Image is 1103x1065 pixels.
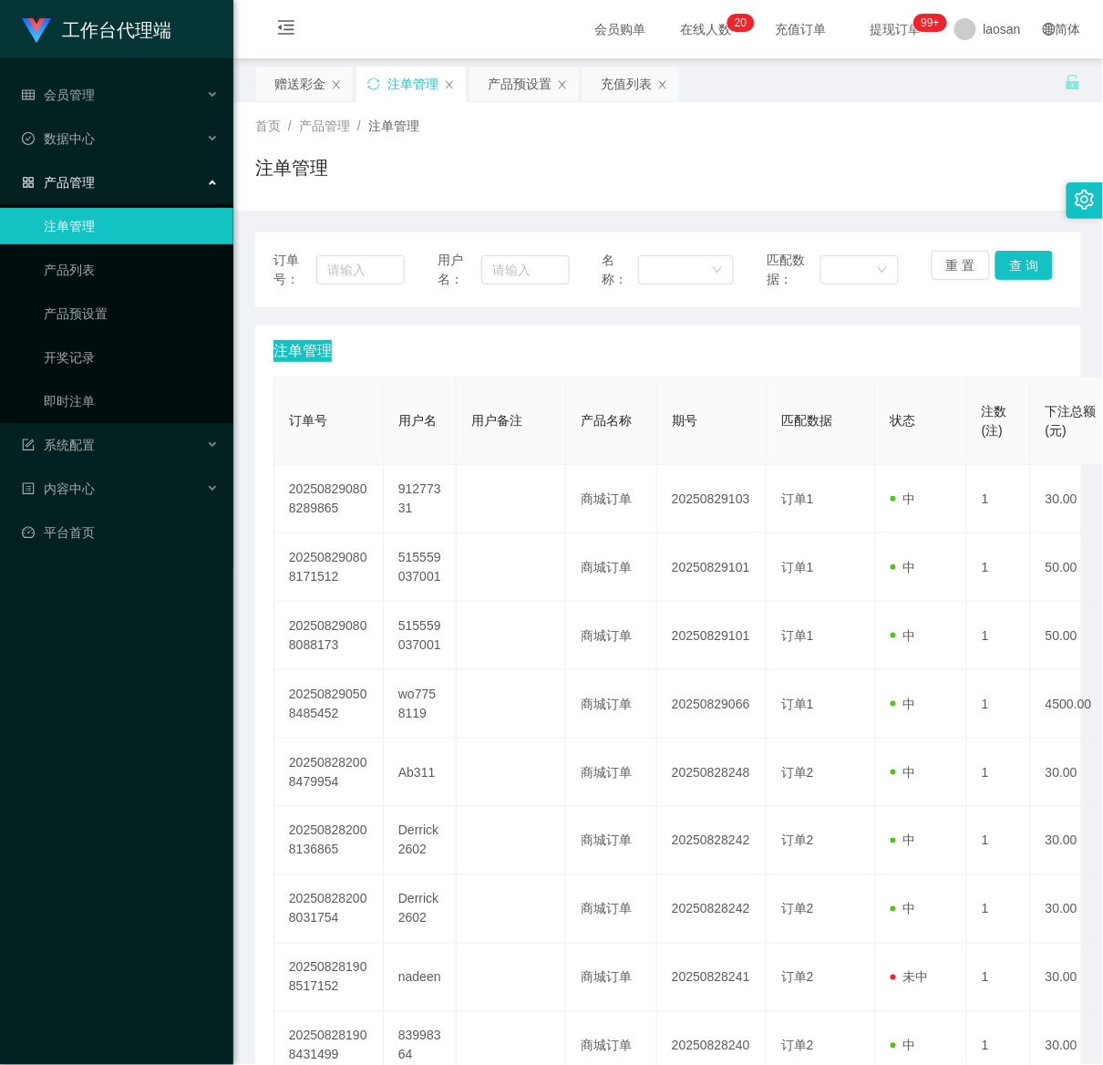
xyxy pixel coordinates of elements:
[727,14,754,32] sup: 20
[566,944,657,1012] td: 商城订单
[781,970,814,985] span: 订单2
[481,255,569,284] input: 请输入
[891,413,916,428] span: 状态
[22,132,35,145] i: 图标: check-circle-o
[914,14,947,32] sup: 999
[566,739,657,807] td: 商城订单
[22,481,95,496] span: 内容中心
[62,1,171,59] h1: 工作台代理端
[44,339,219,376] a: 开奖记录
[22,88,95,102] span: 会员管理
[22,18,51,44] img: logo.9652507e.png
[891,902,916,916] span: 中
[967,533,1031,602] td: 1
[781,628,814,643] span: 订单1
[384,602,457,670] td: 515559037001
[299,119,350,133] span: 产品管理
[891,491,916,506] span: 中
[1075,190,1095,210] i: 图标: setting
[657,602,767,670] td: 20250829101
[861,23,931,36] span: 提现订单
[22,88,35,101] i: 图标: table
[781,902,814,916] span: 订单2
[398,413,437,428] span: 用户名
[657,670,767,739] td: 20250829066
[967,670,1031,739] td: 1
[274,602,384,670] td: 202508290808088173
[22,175,95,190] span: 产品管理
[384,739,457,807] td: Ab311
[368,119,419,133] span: 注单管理
[566,807,657,875] td: 商城订单
[274,670,384,739] td: 202508290508485452
[566,533,657,602] td: 商城订单
[273,340,332,362] span: 注单管理
[22,482,35,495] i: 图标: profile
[741,14,747,32] p: 0
[331,79,342,90] i: 图标: close
[657,875,767,944] td: 20250828242
[255,1,317,59] i: 图标: menu-fold
[471,413,522,428] span: 用户备注
[557,79,568,90] i: 图标: close
[781,491,814,506] span: 订单1
[22,131,95,146] span: 数据中心
[657,533,767,602] td: 20250829101
[273,251,316,289] span: 订单号：
[255,154,328,181] h1: 注单管理
[566,670,657,739] td: 商城订单
[891,697,916,711] span: 中
[22,514,219,551] a: 图标: dashboard平台首页
[367,78,380,90] i: 图标: sync
[657,79,668,90] i: 图标: close
[274,533,384,602] td: 202508290808171512
[274,807,384,875] td: 202508282008136865
[566,602,657,670] td: 商城订单
[44,383,219,419] a: 即时注单
[982,404,1007,438] span: 注数(注)
[288,119,292,133] span: /
[384,670,457,739] td: wo7758119
[274,875,384,944] td: 202508282008031754
[967,807,1031,875] td: 1
[891,628,916,643] span: 中
[781,1039,814,1053] span: 订单2
[274,465,384,533] td: 202508290808289865
[438,251,481,289] span: 用户名：
[274,944,384,1012] td: 202508281908517152
[767,23,836,36] span: 充值订单
[44,295,219,332] a: 产品预设置
[891,765,916,780] span: 中
[22,176,35,189] i: 图标: appstore-o
[384,533,457,602] td: 515559037001
[387,67,438,101] div: 注单管理
[672,23,741,36] span: 在线人数
[444,79,455,90] i: 图标: close
[274,739,384,807] td: 202508282008479954
[932,251,990,280] button: 重 置
[22,22,171,36] a: 工作台代理端
[781,560,814,574] span: 订单1
[891,560,916,574] span: 中
[781,765,814,780] span: 订单2
[22,439,35,451] i: 图标: form
[967,739,1031,807] td: 1
[601,67,652,101] div: 充值列表
[712,264,723,277] i: 图标: down
[316,255,405,284] input: 请输入
[735,14,741,32] p: 2
[967,602,1031,670] td: 1
[289,413,327,428] span: 订单号
[255,119,281,133] span: 首页
[357,119,361,133] span: /
[384,944,457,1012] td: nadeen
[877,264,888,277] i: 图标: down
[891,833,916,848] span: 中
[384,875,457,944] td: Derrick2602
[1043,23,1056,36] i: 图标: global
[384,807,457,875] td: Derrick2602
[1065,74,1081,90] i: 图标: unlock
[781,833,814,848] span: 订单2
[657,807,767,875] td: 20250828242
[566,465,657,533] td: 商城订单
